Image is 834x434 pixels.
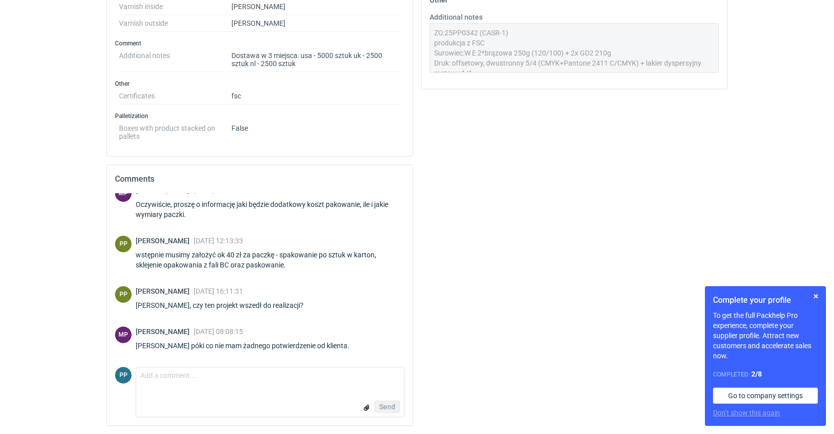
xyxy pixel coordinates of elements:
[136,287,194,295] span: [PERSON_NAME]
[119,88,231,104] dt: Certificates
[194,287,243,295] span: [DATE] 16:11:31
[115,367,132,384] div: Paweł Puch
[379,403,395,410] span: Send
[115,327,132,343] figcaption: MP
[713,388,818,404] a: Go to company settings
[430,23,719,73] textarea: ZO.25PP0342 (CASR-1) produkcja z FSC Surowiec:W E 2*brązowa 250g (120/100) + 2x GD2 210g Druk: of...
[115,367,132,384] figcaption: PP
[115,173,404,185] h2: Comments
[751,370,762,378] strong: 2 / 8
[231,88,400,104] dd: fsc
[115,286,132,303] figcaption: PP
[115,185,132,202] figcaption: MP
[375,401,400,413] button: Send
[136,199,404,220] div: Oczywiście, proszę o informację jaki będzie dodatkowy koszt pakowanie, ile i jakie wymiary paczki.
[231,47,400,72] dd: Dostawa w 3 miejsca: usa - 5000 sztuk uk - 2500 sztuk nl - 2500 sztuk
[115,236,132,252] figcaption: PP
[119,15,231,32] dt: Varnish outside
[115,185,132,202] div: Michał Palasek
[194,328,243,336] span: [DATE] 08:08:15
[810,290,822,302] button: Skip for now
[136,237,194,245] span: [PERSON_NAME]
[136,341,362,351] div: [PERSON_NAME] póki co nie mam żadnego potwierdzenie od klienta.
[231,120,400,140] dd: False
[136,300,316,310] div: [PERSON_NAME], czy ten projekt wszedł do realizacji?
[194,237,243,245] span: [DATE] 12:13:33
[115,39,404,47] h3: Comment
[119,120,231,140] dt: Boxes with product stacked on pallets
[430,12,483,22] label: Additional notes
[713,294,818,306] h1: Complete your profile
[115,327,132,343] div: Michał Palasek
[115,112,404,120] h3: Palletization
[119,47,231,72] dt: Additional notes
[231,15,400,32] dd: [PERSON_NAME]
[115,80,404,88] h3: Other
[136,250,404,270] div: wstępnie musimy założyć ok 40 zł za paczkę - spakowanie po sztuk w karton, sklejenie opakowania z...
[713,369,818,379] div: Completed:
[713,408,780,418] button: Don’t show this again
[713,310,818,361] p: To get the full Packhelp Pro experience, complete your supplier profile. Attract new customers an...
[136,328,194,336] span: [PERSON_NAME]
[115,236,132,252] div: Pawel Puch
[115,286,132,303] div: Pawel Puch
